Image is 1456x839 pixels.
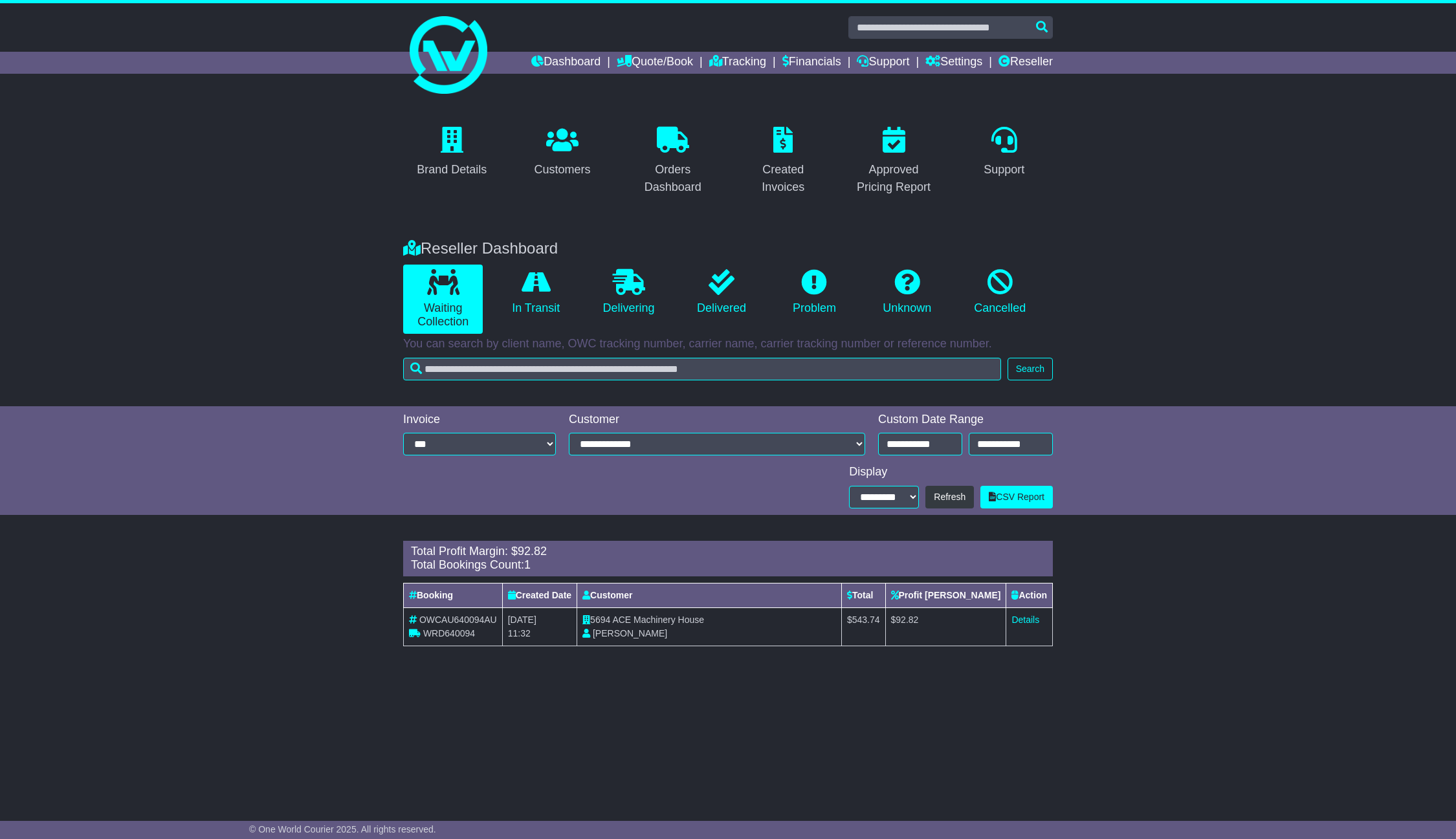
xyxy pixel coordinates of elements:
[852,615,880,625] span: 543.74
[960,265,1040,320] a: Cancelled
[782,52,841,74] a: Financials
[404,583,503,607] th: Booking
[525,122,599,183] a: Customers
[403,413,556,427] div: Invoice
[925,52,982,74] a: Settings
[854,161,934,196] div: Approved Pricing Report
[775,265,854,320] a: Problem
[508,615,536,625] span: [DATE]
[417,161,487,179] div: Brand Details
[681,265,761,320] a: Delivered
[524,558,531,571] span: 1
[502,583,577,607] th: Created Date
[593,628,667,638] span: [PERSON_NAME]
[1006,583,1053,607] th: Action
[980,486,1053,508] a: CSV Report
[1011,615,1039,625] a: Details
[577,583,842,607] th: Customer
[419,615,497,625] span: OWCAU640094AU
[617,52,693,74] a: Quote/Book
[849,465,1053,479] div: Display
[743,161,824,196] div: Created Invoices
[534,161,590,179] div: Customers
[878,413,1053,427] div: Custom Date Range
[998,52,1053,74] a: Reseller
[857,52,909,74] a: Support
[612,615,704,625] span: ACE Machinery House
[709,52,766,74] a: Tracking
[885,583,1006,607] th: Profit [PERSON_NAME]
[411,558,1045,572] div: Total Bookings Count:
[411,545,1045,559] div: Total Profit Margin: $
[403,337,1053,351] p: You can search by client name, OWC tracking number, carrier name, carrier tracking number or refe...
[885,607,1006,646] td: $
[590,615,610,625] span: 5694
[518,545,547,558] span: 92.82
[624,122,722,201] a: Orders Dashboard
[589,265,668,320] a: Delivering
[984,161,1024,179] div: Support
[531,52,601,74] a: Dashboard
[249,824,436,834] span: © One World Courier 2025. All rights reserved.
[496,265,575,320] a: In Transit
[423,628,475,638] span: WRD640094
[1008,358,1053,380] button: Search
[397,239,1059,258] div: Reseller Dashboard
[841,583,885,607] th: Total
[867,265,947,320] a: Unknown
[975,122,1033,183] a: Support
[845,122,943,201] a: Approved Pricing Report
[632,161,713,196] div: Orders Dashboard
[925,486,974,508] button: Refresh
[569,413,865,427] div: Customer
[734,122,832,201] a: Created Invoices
[408,122,495,183] a: Brand Details
[896,615,918,625] span: 92.82
[508,628,531,638] span: 11:32
[403,265,483,334] a: Waiting Collection
[841,607,885,646] td: $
